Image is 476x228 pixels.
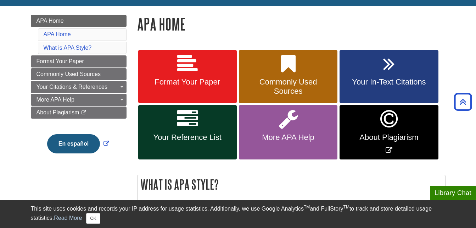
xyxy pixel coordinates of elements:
a: More APA Help [239,105,337,159]
a: What is APA Style? [44,45,92,51]
a: Your In-Text Citations [340,50,438,103]
h2: What is APA Style? [138,175,445,194]
div: This site uses cookies and records your IP address for usage statistics. Additionally, we use Goo... [31,205,446,224]
span: Format Your Paper [37,58,84,64]
span: Your Reference List [144,133,231,142]
span: About Plagiarism [345,133,433,142]
button: En español [47,134,100,153]
span: More APA Help [37,97,74,103]
i: This link opens in a new window [81,110,87,115]
button: Library Chat [430,186,476,200]
a: Commonly Used Sources [239,50,337,103]
a: Your Reference List [138,105,237,159]
button: Close [86,213,100,224]
span: Your Citations & References [37,84,107,90]
a: Your Citations & References [31,81,127,93]
a: Format Your Paper [31,55,127,67]
a: Back to Top [452,97,474,107]
div: Guide Page Menu [31,15,127,165]
a: About Plagiarism [31,107,127,119]
span: Commonly Used Sources [37,71,101,77]
span: Your In-Text Citations [345,77,433,87]
span: Format Your Paper [144,77,231,87]
span: APA Home [37,18,64,24]
sup: TM [304,205,310,210]
span: More APA Help [244,133,332,142]
h1: APA Home [137,15,446,33]
span: About Plagiarism [37,109,79,115]
a: Commonly Used Sources [31,68,127,80]
a: APA Home [44,31,71,37]
a: Link opens in new window [45,141,111,147]
a: Read More [54,215,82,221]
span: Commonly Used Sources [244,77,332,96]
a: More APA Help [31,94,127,106]
a: Format Your Paper [138,50,237,103]
sup: TM [343,205,349,210]
a: APA Home [31,15,127,27]
a: Link opens in new window [340,105,438,159]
